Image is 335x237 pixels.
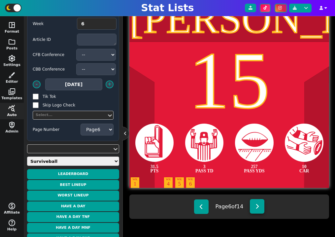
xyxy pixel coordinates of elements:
label: CFB Conference [33,52,72,58]
span: WK [188,177,193,182]
span: help [8,219,16,227]
button: Best Lineup [27,180,119,190]
span: space_dashboard [8,21,16,29]
label: Tik Tok [43,94,82,100]
span: photo_library [8,88,16,96]
div: Select... [36,112,104,118]
label: Page Number [33,127,81,133]
label: Article ID [33,37,72,43]
span: settings [8,54,16,62]
button: Previous Page [194,199,209,214]
span: WK [133,177,138,182]
label: CBB Conference [33,66,72,72]
span: 5 [178,180,181,188]
span: 4 [167,180,170,188]
span: 6 [189,180,192,188]
button: Worst Lineup [27,191,119,201]
span: WK [166,177,171,182]
span: 31.5 PTS [150,164,158,173]
span: Page 6 of 14 [215,203,243,211]
span: query_stats [8,104,16,112]
span: monetization_on [8,202,16,210]
span: WK [177,177,182,182]
button: Have a Day [27,201,119,212]
span: shield_person [8,121,16,129]
label: Week [33,21,72,27]
button: - [33,80,41,88]
button: Leaderboard [27,169,119,179]
button: Have a Day MNF [27,223,119,233]
button: Next Page [250,199,264,214]
button: Have a Day TNF [27,212,119,222]
span: folder [8,38,16,46]
label: Skip Logo Check [43,102,82,108]
span: brush [8,71,16,79]
div: 15 [129,40,329,121]
span: 1 [134,180,136,188]
span: 257 PASS YDS [244,164,264,173]
span: 3 PASS TD [195,164,213,173]
button: + [106,80,114,88]
h1: Stat Lists [141,2,194,14]
span: 10 CAR [299,164,309,173]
